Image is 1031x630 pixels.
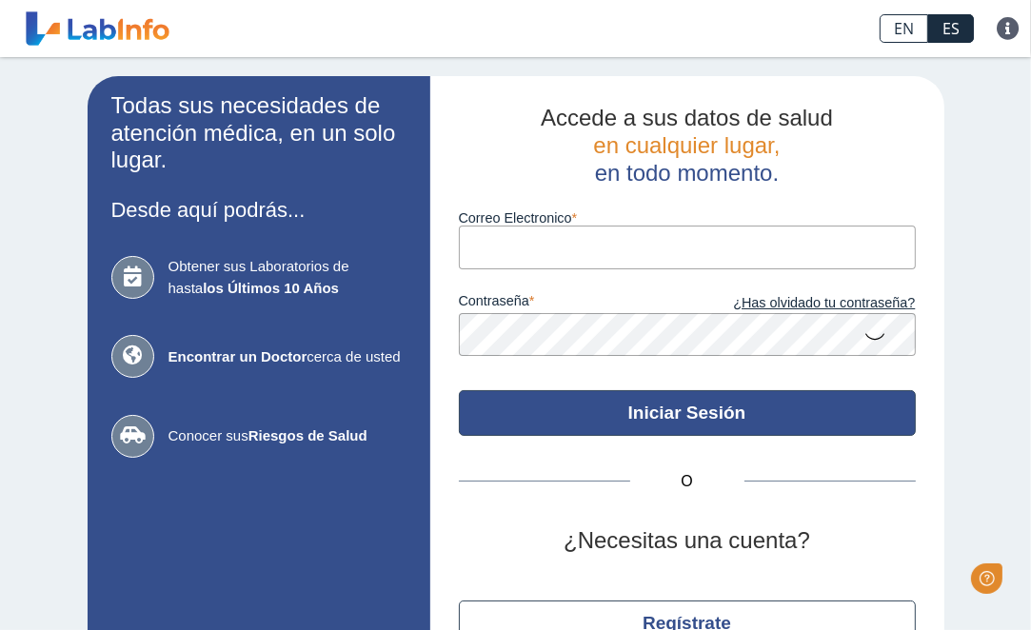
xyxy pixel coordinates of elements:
[862,556,1010,609] iframe: Help widget launcher
[169,348,307,364] b: Encontrar un Doctor
[248,427,367,443] b: Riesgos de Salud
[595,160,779,186] span: en todo momento.
[111,198,406,222] h3: Desde aquí podrás...
[111,92,406,174] h2: Todas sus necesidades de atención médica, en un solo lugar.
[541,105,833,130] span: Accede a sus datos de salud
[687,293,916,314] a: ¿Has olvidado tu contraseña?
[203,280,339,296] b: los Últimos 10 Años
[459,527,916,555] h2: ¿Necesitas una cuenta?
[459,390,916,436] button: Iniciar Sesión
[593,132,780,158] span: en cualquier lugar,
[880,14,928,43] a: EN
[459,210,916,226] label: Correo Electronico
[169,346,406,368] span: cerca de usted
[169,425,406,447] span: Conocer sus
[459,293,687,314] label: contraseña
[169,256,406,299] span: Obtener sus Laboratorios de hasta
[928,14,974,43] a: ES
[630,470,744,493] span: O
